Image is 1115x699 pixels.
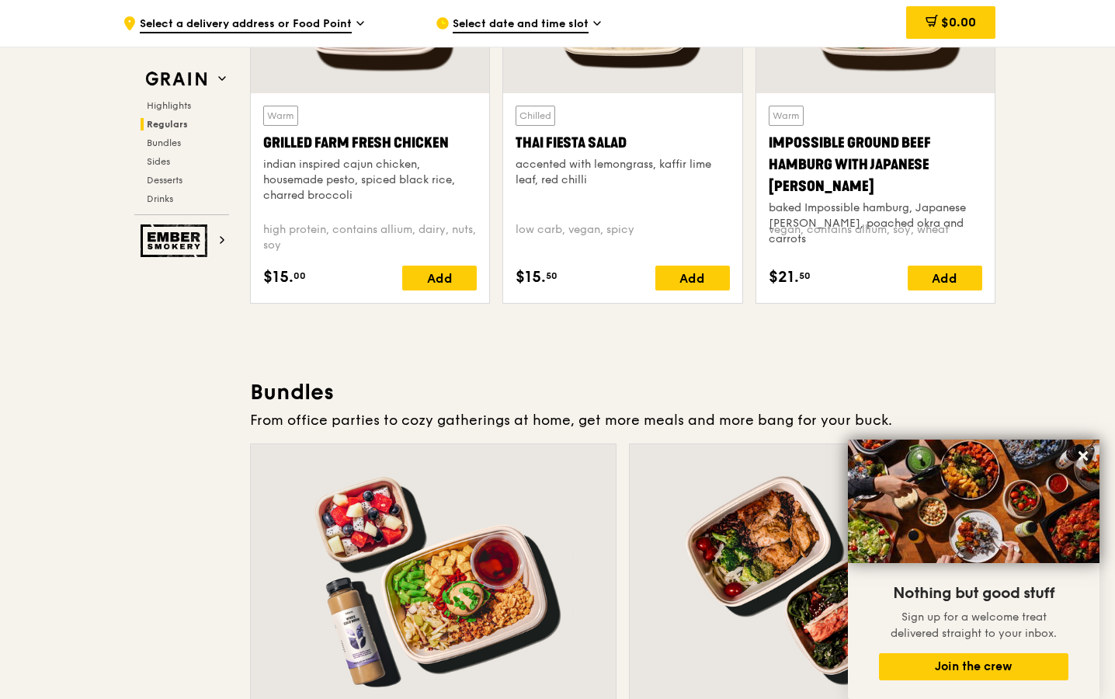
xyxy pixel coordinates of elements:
[769,200,982,247] div: baked Impossible hamburg, Japanese [PERSON_NAME], poached okra and carrots
[941,15,976,30] span: $0.00
[879,653,1068,680] button: Join the crew
[250,378,995,406] h3: Bundles
[799,270,811,282] span: 50
[147,193,173,204] span: Drinks
[516,132,729,154] div: Thai Fiesta Salad
[769,106,804,126] div: Warm
[147,119,188,130] span: Regulars
[891,610,1057,640] span: Sign up for a welcome treat delivered straight to your inbox.
[908,266,982,290] div: Add
[546,270,557,282] span: 50
[263,132,477,154] div: Grilled Farm Fresh Chicken
[147,100,191,111] span: Highlights
[848,440,1099,563] img: DSC07876-Edit02-Large.jpeg
[294,270,306,282] span: 00
[263,222,477,253] div: high protein, contains allium, dairy, nuts, soy
[250,409,995,431] div: From office parties to cozy gatherings at home, get more meals and more bang for your buck.
[141,65,212,93] img: Grain web logo
[769,132,982,197] div: Impossible Ground Beef Hamburg with Japanese [PERSON_NAME]
[893,584,1054,603] span: Nothing but good stuff
[147,175,182,186] span: Desserts
[141,224,212,257] img: Ember Smokery web logo
[516,222,729,253] div: low carb, vegan, spicy
[263,157,477,203] div: indian inspired cajun chicken, housemade pesto, spiced black rice, charred broccoli
[769,266,799,289] span: $21.
[263,106,298,126] div: Warm
[140,16,352,33] span: Select a delivery address or Food Point
[147,156,170,167] span: Sides
[453,16,589,33] span: Select date and time slot
[147,137,181,148] span: Bundles
[263,266,294,289] span: $15.
[655,266,730,290] div: Add
[516,157,729,188] div: accented with lemongrass, kaffir lime leaf, red chilli
[402,266,477,290] div: Add
[1071,443,1096,468] button: Close
[516,106,555,126] div: Chilled
[769,222,982,253] div: vegan, contains allium, soy, wheat
[516,266,546,289] span: $15.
